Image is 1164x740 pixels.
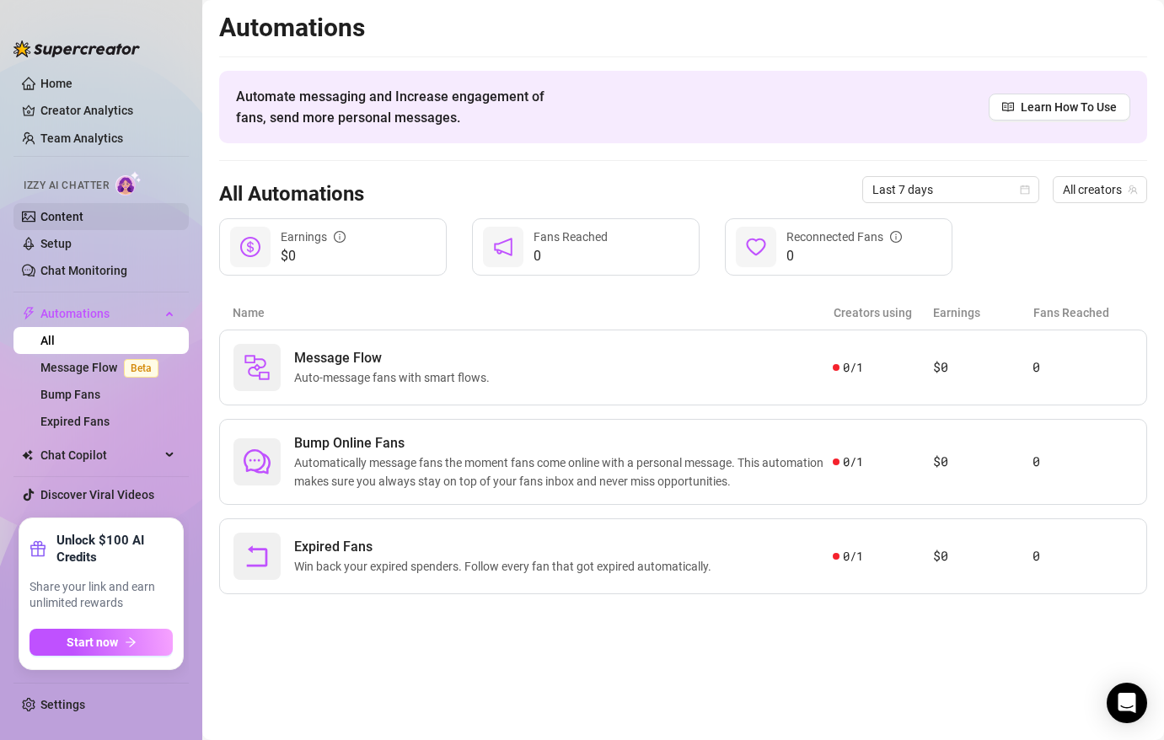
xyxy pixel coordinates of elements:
[22,449,33,461] img: Chat Copilot
[294,453,833,491] span: Automatically message fans the moment fans come online with a personal message. This automation m...
[872,177,1029,202] span: Last 7 days
[534,230,608,244] span: Fans Reached
[40,361,165,374] a: Message FlowBeta
[786,228,902,246] div: Reconnected Fans
[40,698,85,711] a: Settings
[240,237,260,257] span: dollar
[1128,185,1138,195] span: team
[1063,177,1137,202] span: All creators
[834,303,934,322] article: Creators using
[24,178,109,194] span: Izzy AI Chatter
[124,359,158,378] span: Beta
[233,303,834,322] article: Name
[1002,101,1014,113] span: read
[493,237,513,257] span: notification
[534,246,608,266] span: 0
[22,307,35,320] span: thunderbolt
[40,210,83,223] a: Content
[30,579,173,612] span: Share your link and earn unlimited rewards
[294,537,718,557] span: Expired Fans
[40,97,175,124] a: Creator Analytics
[843,358,862,377] span: 0 / 1
[236,86,561,128] span: Automate messaging and Increase engagement of fans, send more personal messages.
[40,442,160,469] span: Chat Copilot
[334,231,346,243] span: info-circle
[746,237,766,257] span: heart
[1020,185,1030,195] span: calendar
[933,452,1033,472] article: $0
[1107,683,1147,723] div: Open Intercom Messenger
[933,546,1033,566] article: $0
[890,231,902,243] span: info-circle
[933,357,1033,378] article: $0
[294,557,718,576] span: Win back your expired spenders. Follow every fan that got expired automatically.
[244,543,271,570] span: rollback
[294,433,833,453] span: Bump Online Fans
[294,348,496,368] span: Message Flow
[115,171,142,196] img: AI Chatter
[40,388,100,401] a: Bump Fans
[244,354,271,381] img: svg%3e
[40,300,160,327] span: Automations
[933,303,1033,322] article: Earnings
[13,40,140,57] img: logo-BBDzfeDw.svg
[1033,452,1133,472] article: 0
[244,448,271,475] span: comment
[1033,303,1134,322] article: Fans Reached
[294,368,496,387] span: Auto-message fans with smart flows.
[281,246,346,266] span: $0
[67,635,118,649] span: Start now
[281,228,346,246] div: Earnings
[219,181,364,208] h3: All Automations
[219,12,1147,44] h2: Automations
[56,532,173,566] strong: Unlock $100 AI Credits
[40,77,72,90] a: Home
[40,488,154,501] a: Discover Viral Videos
[40,334,55,347] a: All
[40,237,72,250] a: Setup
[30,629,173,656] button: Start nowarrow-right
[40,415,110,428] a: Expired Fans
[989,94,1130,121] a: Learn How To Use
[843,547,862,566] span: 0 / 1
[1021,98,1117,116] span: Learn How To Use
[40,264,127,277] a: Chat Monitoring
[30,540,46,557] span: gift
[125,636,137,648] span: arrow-right
[786,246,902,266] span: 0
[1033,546,1133,566] article: 0
[40,131,123,145] a: Team Analytics
[1033,357,1133,378] article: 0
[843,453,862,471] span: 0 / 1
